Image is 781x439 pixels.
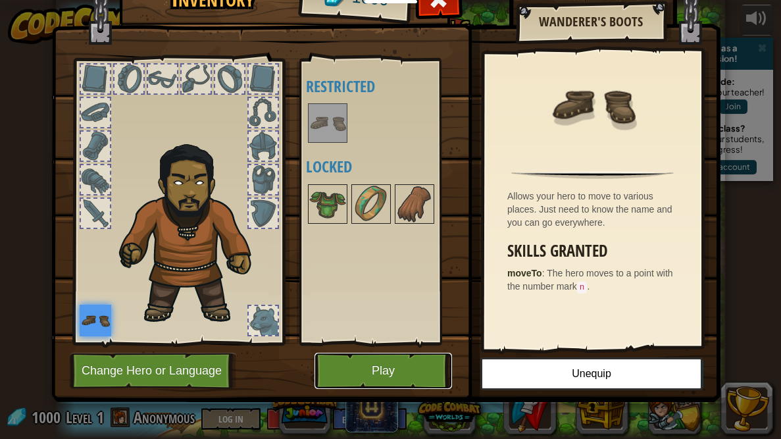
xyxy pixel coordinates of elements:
img: portrait.png [309,105,346,142]
code: n [577,282,588,294]
h4: Locked [306,158,461,175]
img: portrait.png [396,186,433,222]
img: hr.png [511,171,674,179]
span: The hero moves to a point with the number mark . [507,268,673,292]
span: : [542,268,547,278]
strong: moveTo [507,268,542,278]
button: Play [315,353,452,389]
button: Unequip [480,357,703,390]
img: portrait.png [309,186,346,222]
img: portrait.png [353,186,390,222]
h3: Skills Granted [507,242,684,260]
img: duelist_hair.png [113,134,274,326]
button: Change Hero or Language [70,353,237,389]
img: portrait.png [550,63,636,148]
img: portrait.png [80,305,111,336]
h2: Wanderer's Boots [529,14,653,29]
h4: Restricted [306,78,461,95]
div: Allows your hero to move to various places. Just need to know the name and you can go everywhere. [507,190,684,229]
